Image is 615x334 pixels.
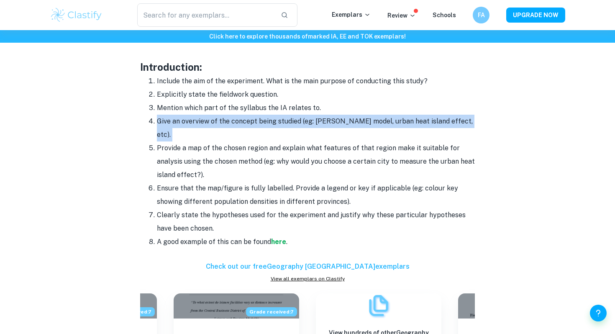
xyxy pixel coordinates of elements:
p: Review [387,11,416,20]
img: Exemplars [366,293,391,318]
li: Ensure that the map/figure is fully labelled. Provide a legend or key if applicable (eg: colour k... [157,182,475,208]
h3: Introduction: [140,59,475,75]
h6: Check out our free Geography [GEOGRAPHIC_DATA] exemplars [140,262,475,272]
input: Search for any exemplars... [137,3,274,27]
li: Clearly state the hypotheses used for the experiment and justify why these particular hypotheses ... [157,208,475,235]
li: Include the aim of the experiment. What is the main purpose of conducting this study? [157,75,475,88]
button: UPGRADE NOW [506,8,565,23]
h6: FA [477,10,486,20]
a: View all exemplars on Clastify [140,275,475,283]
li: Mention which part of the syllabus the IA relates to. [157,101,475,115]
p: Exemplars [332,10,371,19]
h6: Click here to explore thousands of marked IA, EE and TOK exemplars ! [2,32,613,41]
li: Provide a map of the chosen region and explain what features of that region make it suitable for ... [157,141,475,182]
span: Grade received: 7 [246,307,297,316]
button: FA [473,7,489,23]
li: Give an overview of the concept being studied (eg: [PERSON_NAME] model, urban heat island effect,... [157,115,475,141]
img: Clastify logo [50,7,103,23]
a: Schools [433,12,456,18]
li: Explicitly state the fieldwork question. [157,88,475,101]
a: here [271,238,286,246]
button: Help and Feedback [590,305,607,321]
li: A good example of this can be found . [157,235,475,249]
